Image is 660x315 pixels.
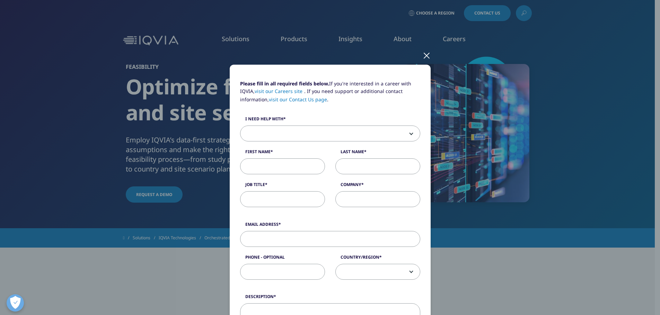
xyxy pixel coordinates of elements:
a: visit our Contact Us page [269,96,327,103]
a: visit our Careers site [255,88,305,94]
label: First Name [240,149,325,158]
label: Last Name [335,149,420,158]
label: Job Title [240,182,325,191]
label: Company [335,182,420,191]
button: Open Preferences [7,294,24,312]
label: Description [240,294,420,303]
label: I need help with [240,116,420,126]
strong: Please fill in all required fields below. [240,80,329,87]
label: Email Address [240,221,420,231]
label: Phone - Optional [240,254,325,264]
label: Country/Region [335,254,420,264]
p: If you're interested in a career with IQVIA, . If you need support or additional contact informat... [240,80,420,109]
